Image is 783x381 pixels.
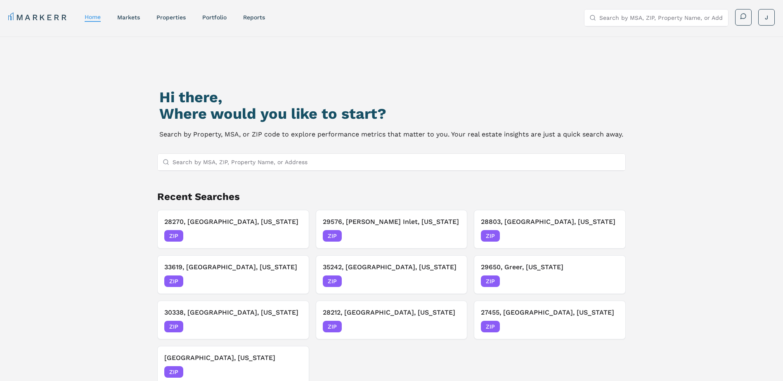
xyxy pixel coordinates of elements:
[164,262,302,272] h3: 33619, [GEOGRAPHIC_DATA], [US_STATE]
[164,366,183,378] span: ZIP
[156,14,186,21] a: properties
[442,232,460,240] span: [DATE]
[481,230,500,242] span: ZIP
[474,301,626,339] button: 27455, [GEOGRAPHIC_DATA], [US_STATE]ZIP[DATE]
[164,275,183,287] span: ZIP
[159,89,623,106] h1: Hi there,
[85,14,101,20] a: home
[157,255,309,294] button: 33619, [GEOGRAPHIC_DATA], [US_STATE]ZIP[DATE]
[323,217,461,227] h3: 29576, [PERSON_NAME] Inlet, [US_STATE]
[600,232,619,240] span: [DATE]
[159,106,623,122] h2: Where would you like to start?
[474,210,626,249] button: 28803, [GEOGRAPHIC_DATA], [US_STATE]ZIP[DATE]
[284,277,302,285] span: [DATE]
[243,14,265,21] a: reports
[164,308,302,317] h3: 30338, [GEOGRAPHIC_DATA], [US_STATE]
[164,230,183,242] span: ZIP
[164,217,302,227] h3: 28270, [GEOGRAPHIC_DATA], [US_STATE]
[157,301,309,339] button: 30338, [GEOGRAPHIC_DATA], [US_STATE]ZIP[DATE]
[481,275,500,287] span: ZIP
[284,368,302,376] span: [DATE]
[442,277,460,285] span: [DATE]
[316,301,468,339] button: 28212, [GEOGRAPHIC_DATA], [US_STATE]ZIP[DATE]
[316,255,468,294] button: 35242, [GEOGRAPHIC_DATA], [US_STATE]ZIP[DATE]
[323,275,342,287] span: ZIP
[202,14,227,21] a: Portfolio
[442,322,460,331] span: [DATE]
[117,14,140,21] a: markets
[481,262,619,272] h3: 29650, Greer, [US_STATE]
[481,308,619,317] h3: 27455, [GEOGRAPHIC_DATA], [US_STATE]
[765,13,768,21] span: J
[599,9,723,26] input: Search by MSA, ZIP, Property Name, or Address
[600,322,619,331] span: [DATE]
[164,321,183,332] span: ZIP
[481,321,500,332] span: ZIP
[284,322,302,331] span: [DATE]
[173,154,621,170] input: Search by MSA, ZIP, Property Name, or Address
[758,9,775,26] button: J
[323,321,342,332] span: ZIP
[323,262,461,272] h3: 35242, [GEOGRAPHIC_DATA], [US_STATE]
[157,210,309,249] button: 28270, [GEOGRAPHIC_DATA], [US_STATE]ZIP[DATE]
[164,353,302,363] h3: [GEOGRAPHIC_DATA], [US_STATE]
[481,217,619,227] h3: 28803, [GEOGRAPHIC_DATA], [US_STATE]
[316,210,468,249] button: 29576, [PERSON_NAME] Inlet, [US_STATE]ZIP[DATE]
[323,230,342,242] span: ZIP
[157,190,626,203] h2: Recent Searches
[8,12,68,23] a: MARKERR
[600,277,619,285] span: [DATE]
[159,129,623,140] p: Search by Property, MSA, or ZIP code to explore performance metrics that matter to you. Your real...
[323,308,461,317] h3: 28212, [GEOGRAPHIC_DATA], [US_STATE]
[284,232,302,240] span: [DATE]
[474,255,626,294] button: 29650, Greer, [US_STATE]ZIP[DATE]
